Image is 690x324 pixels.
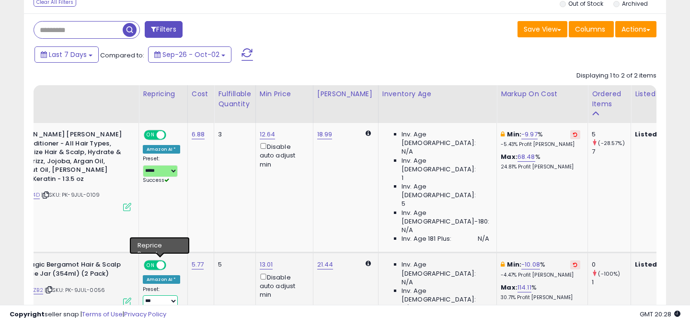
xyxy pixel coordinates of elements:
[45,286,105,294] span: | SKU: PK-9JUL-0056
[575,24,605,34] span: Columns
[124,310,166,319] a: Privacy Policy
[402,174,403,182] span: 1
[402,287,489,304] span: Inv. Age [DEMOGRAPHIC_DATA]:
[145,21,182,38] button: Filters
[145,131,157,139] span: ON
[501,152,517,161] b: Max:
[402,130,489,147] span: Inv. Age [DEMOGRAPHIC_DATA]:
[165,261,180,269] span: OFF
[382,89,493,99] div: Inventory Age
[501,261,505,268] i: This overrides the store level min markup for this listing
[501,260,580,278] div: %
[517,21,567,37] button: Save View
[82,310,123,319] a: Terms of Use
[521,260,540,269] a: -10.08
[402,226,413,235] span: N/A
[592,147,631,156] div: 7
[598,139,624,147] small: (-28.57%)
[148,46,231,63] button: Sep-26 - Oct-02
[501,283,517,292] b: Max:
[635,130,678,139] b: Listed Price:
[165,131,180,139] span: OFF
[260,130,276,139] a: 12.64
[260,260,273,269] a: 13.01
[402,235,452,243] span: Inv. Age 181 Plus:
[402,156,489,174] span: Inv. Age [DEMOGRAPHIC_DATA]:
[192,130,205,139] a: 6.88
[573,132,577,137] i: Revert to store-level Min Markup
[501,283,580,301] div: %
[402,278,413,287] span: N/A
[517,152,535,162] a: 68.48
[100,51,144,60] span: Compared to:
[402,209,489,226] span: Inv. Age [DEMOGRAPHIC_DATA]-180:
[501,130,580,148] div: %
[402,260,489,278] span: Inv. Age [DEMOGRAPHIC_DATA]:
[507,130,521,139] b: Min:
[402,200,405,208] span: 5
[49,50,87,59] span: Last 7 Days
[635,260,678,269] b: Listed Price:
[501,164,580,170] p: 24.81% Profit [PERSON_NAME]
[501,272,580,279] p: -4.47% Profit [PERSON_NAME]
[317,89,374,99] div: [PERSON_NAME]
[143,286,180,308] div: Preset:
[615,21,656,37] button: Actions
[145,261,157,269] span: ON
[9,260,126,280] b: Blue Magic Bergamot Hair & Scalp 12 Ounce Jar (354ml) (2 Pack)
[143,89,184,99] div: Repricing
[501,89,584,99] div: Markup on Cost
[143,275,180,284] div: Amazon AI *
[192,89,210,99] div: Cost
[260,272,306,300] div: Disable auto adjust min
[143,145,180,154] div: Amazon AI *
[192,260,204,269] a: 5.77
[34,46,99,63] button: Last 7 Days
[402,147,413,156] span: N/A
[501,141,580,148] p: -5.43% Profit [PERSON_NAME]
[162,50,219,59] span: Sep-26 - Oct-02
[402,182,489,200] span: Inv. Age [DEMOGRAPHIC_DATA]:
[507,260,521,269] b: Min:
[317,130,333,139] a: 18.99
[260,141,306,169] div: Disable auto adjust min
[41,191,100,199] span: | SKU: PK-9JUL-0109
[501,294,580,301] p: 30.71% Profit [PERSON_NAME]
[143,156,180,184] div: Preset:
[260,89,309,99] div: Min Price
[218,89,251,109] div: Fulfillable Quantity
[521,130,538,139] a: -9.97
[592,278,631,287] div: 1
[317,260,333,269] a: 21.44
[366,130,371,136] i: Calculated using Dynamic Max Price.
[569,21,614,37] button: Columns
[501,131,505,137] i: This overrides the store level min markup for this listing
[592,89,627,109] div: Ordered Items
[10,310,45,319] strong: Copyright
[478,235,489,243] span: N/A
[10,310,166,319] div: seller snap | |
[9,130,126,186] b: [PERSON_NAME] [PERSON_NAME] Oil Conditioner - All Hair Types, Moisturize Hair & Scalp, Hydrate & ...
[218,130,248,139] div: 3
[598,270,620,278] small: (-100%)
[592,130,631,139] div: 5
[497,85,588,123] th: The percentage added to the cost of goods (COGS) that forms the calculator for Min & Max prices.
[402,304,413,313] span: N/A
[501,153,580,170] div: %
[576,71,656,80] div: Displaying 1 to 2 of 2 items
[640,310,680,319] span: 2025-10-10 20:28 GMT
[517,283,531,292] a: 114.11
[143,177,169,184] span: Success
[218,260,248,269] div: 5
[592,260,631,269] div: 0
[573,262,577,267] i: Revert to store-level Min Markup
